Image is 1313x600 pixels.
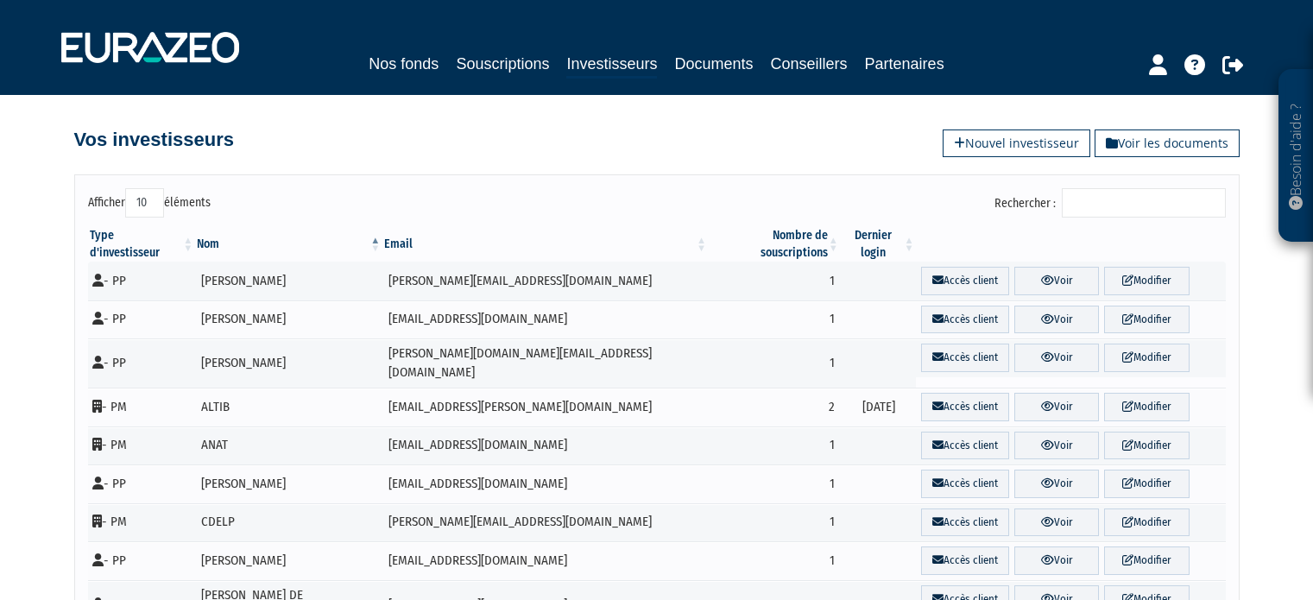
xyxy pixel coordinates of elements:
td: [PERSON_NAME] [195,300,382,339]
td: [PERSON_NAME] [195,262,382,300]
a: Voir [1014,344,1099,372]
a: Partenaires [865,52,944,76]
select: Afficheréléments [125,188,164,218]
td: [EMAIL_ADDRESS][DOMAIN_NAME] [382,541,709,580]
a: Nouvel investisseur [943,129,1090,157]
td: [PERSON_NAME] [195,464,382,503]
a: Accès client [921,432,1009,460]
img: 1732889491-logotype_eurazeo_blanc_rvb.png [61,32,239,63]
label: Afficher éléments [88,188,211,218]
td: 2 [709,388,841,426]
td: 1 [709,464,841,503]
a: Accès client [921,508,1009,537]
a: Accès client [921,344,1009,372]
td: ANAT [195,426,382,465]
td: [EMAIL_ADDRESS][DOMAIN_NAME] [382,300,709,339]
th: Type d'investisseur : activer pour trier la colonne par ordre croissant [88,227,196,262]
a: Voir [1014,393,1099,421]
td: 1 [709,426,841,465]
a: Modifier [1104,306,1189,334]
h4: Vos investisseurs [74,129,234,150]
a: Voir [1014,306,1099,334]
th: &nbsp; [916,227,1225,262]
a: Voir [1014,267,1099,295]
td: - PP [88,300,196,339]
a: Voir [1014,546,1099,575]
td: [EMAIL_ADDRESS][DOMAIN_NAME] [382,426,709,465]
a: Nos fonds [369,52,439,76]
td: - PM [88,388,196,426]
td: - PM [88,426,196,465]
th: Dernier login : activer pour trier la colonne par ordre croissant [841,227,917,262]
a: Accès client [921,306,1009,334]
td: - PP [88,541,196,580]
a: Modifier [1104,432,1189,460]
td: - PP [88,338,196,388]
a: Accès client [921,470,1009,498]
a: Souscriptions [456,52,549,76]
a: Voir les documents [1095,129,1240,157]
a: Modifier [1104,344,1189,372]
th: Nombre de souscriptions : activer pour trier la colonne par ordre croissant [709,227,841,262]
td: [PERSON_NAME][EMAIL_ADDRESS][DOMAIN_NAME] [382,262,709,300]
td: [PERSON_NAME] [195,338,382,388]
td: [EMAIL_ADDRESS][DOMAIN_NAME] [382,464,709,503]
a: Accès client [921,546,1009,575]
td: [PERSON_NAME] [195,541,382,580]
a: Modifier [1104,393,1189,421]
td: 1 [709,338,841,388]
td: [DATE] [841,388,917,426]
a: Accès client [921,267,1009,295]
td: [PERSON_NAME][DOMAIN_NAME][EMAIL_ADDRESS][DOMAIN_NAME] [382,338,709,388]
a: Modifier [1104,546,1189,575]
a: Modifier [1104,267,1189,295]
td: - PP [88,464,196,503]
td: ALTIB [195,388,382,426]
a: Modifier [1104,508,1189,537]
td: 1 [709,503,841,542]
td: 1 [709,262,841,300]
a: Accès client [921,393,1009,421]
th: Email : activer pour trier la colonne par ordre croissant [382,227,709,262]
a: Conseillers [771,52,848,76]
a: Voir [1014,432,1099,460]
th: Nom : activer pour trier la colonne par ordre d&eacute;croissant [195,227,382,262]
input: Rechercher : [1062,188,1226,218]
a: Investisseurs [566,52,657,79]
td: [PERSON_NAME][EMAIL_ADDRESS][DOMAIN_NAME] [382,503,709,542]
a: Voir [1014,470,1099,498]
label: Rechercher : [994,188,1226,218]
td: CDELP [195,503,382,542]
a: Modifier [1104,470,1189,498]
td: - PP [88,262,196,300]
td: 1 [709,541,841,580]
p: Besoin d'aide ? [1286,79,1306,234]
td: [EMAIL_ADDRESS][PERSON_NAME][DOMAIN_NAME] [382,388,709,426]
a: Documents [674,52,753,76]
td: - PM [88,503,196,542]
td: 1 [709,300,841,339]
a: Voir [1014,508,1099,537]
